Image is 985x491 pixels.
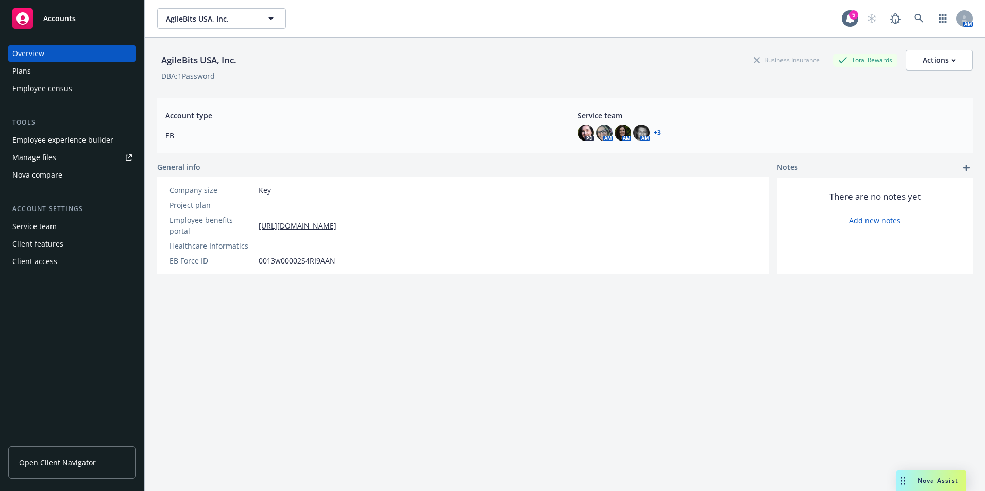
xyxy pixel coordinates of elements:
[777,162,798,174] span: Notes
[849,215,901,226] a: Add new notes
[909,8,929,29] a: Search
[12,132,113,148] div: Employee experience builder
[8,63,136,79] a: Plans
[157,54,241,67] div: AgileBits USA, Inc.
[896,470,909,491] div: Drag to move
[169,185,254,196] div: Company size
[19,457,96,468] span: Open Client Navigator
[43,14,76,23] span: Accounts
[615,125,631,141] img: photo
[12,236,63,252] div: Client features
[896,470,966,491] button: Nova Assist
[259,185,271,196] span: Key
[918,476,958,485] span: Nova Assist
[885,8,906,29] a: Report a Bug
[8,149,136,166] a: Manage files
[157,162,200,172] span: General info
[8,167,136,183] a: Nova compare
[960,162,973,174] a: add
[749,54,825,66] div: Business Insurance
[8,80,136,97] a: Employee census
[8,4,136,33] a: Accounts
[165,110,552,121] span: Account type
[259,240,261,251] span: -
[906,50,973,71] button: Actions
[169,215,254,236] div: Employee benefits portal
[157,8,286,29] button: AgileBits USA, Inc.
[12,45,44,62] div: Overview
[12,149,56,166] div: Manage files
[12,218,57,235] div: Service team
[578,110,964,121] span: Service team
[12,167,62,183] div: Nova compare
[829,190,921,203] span: There are no notes yet
[596,125,613,141] img: photo
[259,200,261,211] span: -
[654,130,661,136] a: +3
[633,125,650,141] img: photo
[8,253,136,270] a: Client access
[833,54,897,66] div: Total Rewards
[923,50,956,70] div: Actions
[8,236,136,252] a: Client features
[161,71,215,81] div: DBA: 1Password
[861,8,882,29] a: Start snowing
[169,240,254,251] div: Healthcare Informatics
[932,8,953,29] a: Switch app
[8,117,136,128] div: Tools
[12,80,72,97] div: Employee census
[12,63,31,79] div: Plans
[166,13,255,24] span: AgileBits USA, Inc.
[8,132,136,148] a: Employee experience builder
[169,200,254,211] div: Project plan
[165,130,552,141] span: EB
[12,253,57,270] div: Client access
[8,204,136,214] div: Account settings
[259,255,335,266] span: 0013w00002S4RI9AAN
[8,45,136,62] a: Overview
[259,220,336,231] a: [URL][DOMAIN_NAME]
[849,10,858,20] div: 5
[8,218,136,235] a: Service team
[169,255,254,266] div: EB Force ID
[578,125,594,141] img: photo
